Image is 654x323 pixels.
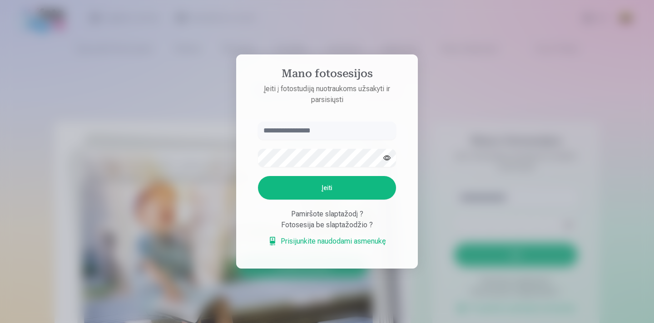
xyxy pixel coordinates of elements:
[249,83,405,105] p: Įeiti į fotostudiją nuotraukoms užsakyti ir parsisiųsti
[268,236,386,247] a: Prisijunkite naudodami asmenukę
[258,209,396,220] div: Pamiršote slaptažodį ?
[258,176,396,200] button: Įeiti
[258,220,396,230] div: Fotosesija be slaptažodžio ?
[249,67,405,83] h4: Mano fotosesijos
